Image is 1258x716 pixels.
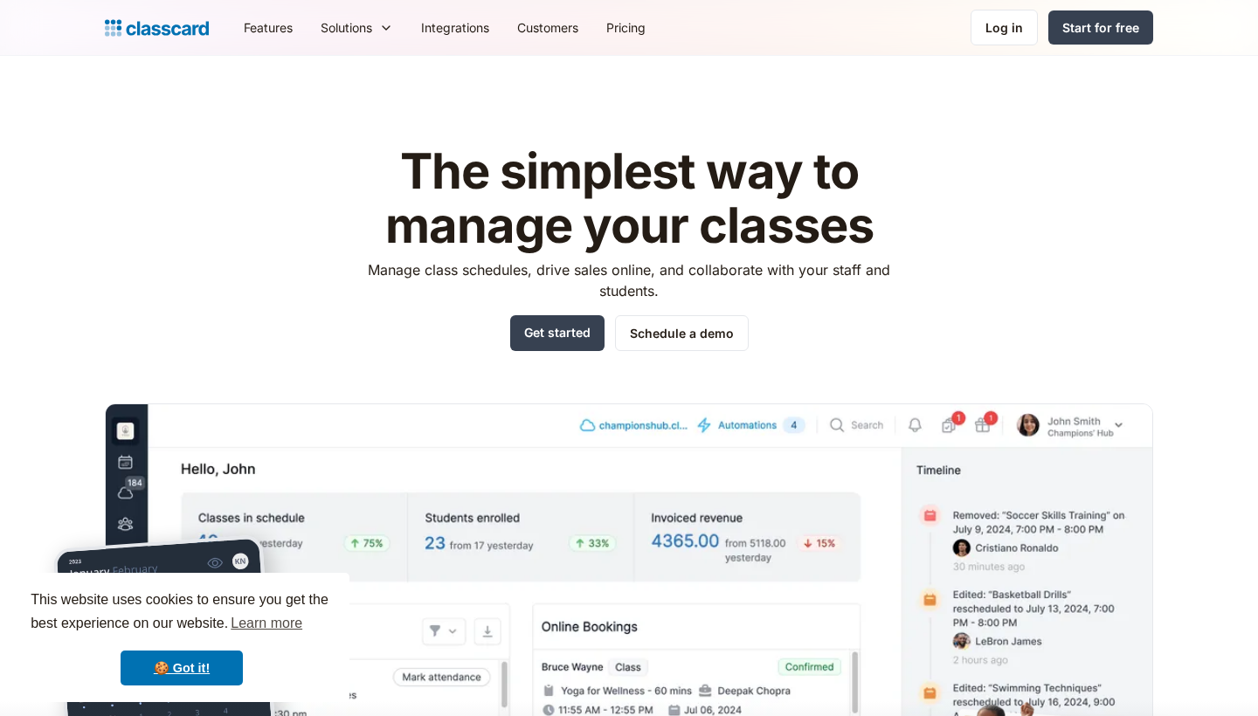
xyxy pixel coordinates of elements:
[352,259,907,301] p: Manage class schedules, drive sales online, and collaborate with your staff and students.
[615,315,749,351] a: Schedule a demo
[307,8,407,47] div: Solutions
[228,610,305,637] a: learn more about cookies
[510,315,605,351] a: Get started
[121,651,243,685] a: dismiss cookie message
[321,18,372,37] div: Solutions
[1048,10,1153,45] a: Start for free
[503,8,592,47] a: Customers
[14,573,349,702] div: cookieconsent
[105,16,209,40] a: home
[592,8,660,47] a: Pricing
[971,10,1038,45] a: Log in
[352,145,907,252] h1: The simplest way to manage your classes
[985,18,1023,37] div: Log in
[407,8,503,47] a: Integrations
[1062,18,1139,37] div: Start for free
[31,589,333,637] span: This website uses cookies to ensure you get the best experience on our website.
[230,8,307,47] a: Features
